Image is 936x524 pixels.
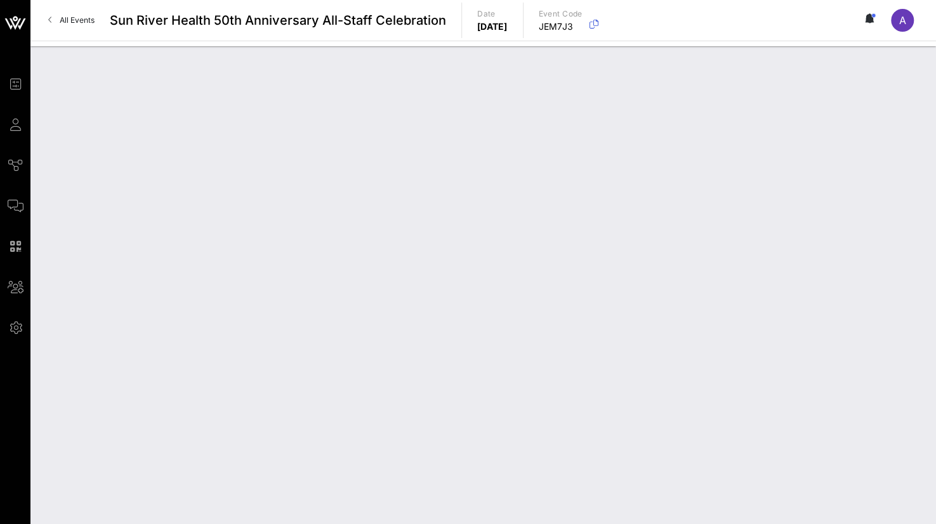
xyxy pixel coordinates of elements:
span: Sun River Health 50th Anniversary All-Staff Celebration [110,11,446,30]
p: [DATE] [477,20,508,33]
a: All Events [41,10,102,30]
span: All Events [60,15,95,25]
p: Date [477,8,508,20]
span: A [899,14,906,27]
p: JEM7J3 [539,20,583,33]
p: Event Code [539,8,583,20]
div: A [891,9,914,32]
